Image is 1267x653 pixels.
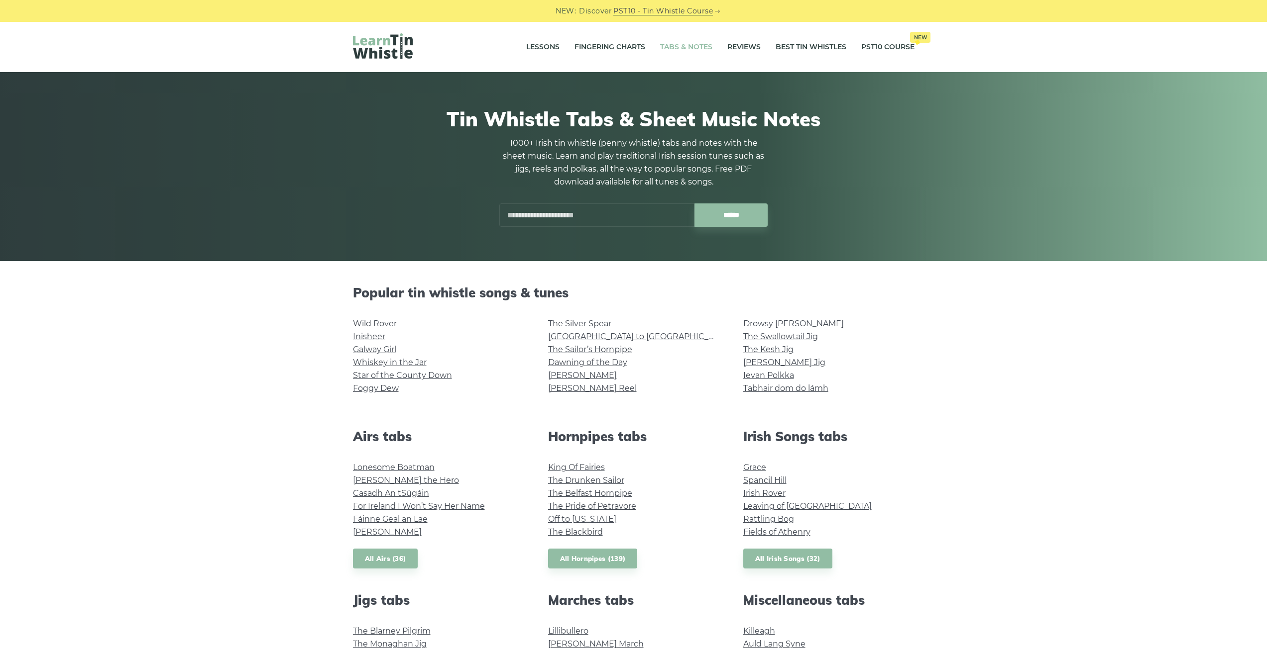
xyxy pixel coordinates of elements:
[548,332,732,341] a: [GEOGRAPHIC_DATA] to [GEOGRAPHIC_DATA]
[548,488,632,498] a: The Belfast Hornpipe
[548,345,632,354] a: The Sailor’s Hornpipe
[743,592,915,608] h2: Miscellaneous tabs
[743,371,794,380] a: Ievan Polkka
[353,475,459,485] a: [PERSON_NAME] the Hero
[353,285,915,300] h2: Popular tin whistle songs & tunes
[548,475,624,485] a: The Drunken Sailor
[548,371,617,380] a: [PERSON_NAME]
[743,626,775,636] a: Killeagh
[353,501,485,511] a: For Ireland I Won’t Say Her Name
[353,332,385,341] a: Inisheer
[548,527,603,537] a: The Blackbird
[743,383,828,393] a: Tabhair dom do lámh
[353,592,524,608] h2: Jigs tabs
[743,639,806,649] a: Auld Lang Syne
[776,35,846,60] a: Best Tin Whistles
[743,463,766,472] a: Grace
[743,488,786,498] a: Irish Rover
[353,463,435,472] a: Lonesome Boatman
[743,319,844,328] a: Drowsy [PERSON_NAME]
[548,592,719,608] h2: Marches tabs
[743,345,794,354] a: The Kesh Jig
[548,429,719,444] h2: Hornpipes tabs
[353,429,524,444] h2: Airs tabs
[548,514,616,524] a: Off to [US_STATE]
[743,501,872,511] a: Leaving of [GEOGRAPHIC_DATA]
[743,475,787,485] a: Spancil Hill
[743,332,818,341] a: The Swallowtail Jig
[743,358,825,367] a: [PERSON_NAME] Jig
[548,319,611,328] a: The Silver Spear
[743,527,810,537] a: Fields of Athenry
[743,514,794,524] a: Rattling Bog
[910,32,930,43] span: New
[353,358,427,367] a: Whiskey in the Jar
[548,549,638,569] a: All Hornpipes (139)
[353,319,397,328] a: Wild Rover
[353,626,431,636] a: The Blarney Pilgrim
[861,35,915,60] a: PST10 CourseNew
[743,429,915,444] h2: Irish Songs tabs
[353,345,396,354] a: Galway Girl
[526,35,560,60] a: Lessons
[353,527,422,537] a: [PERSON_NAME]
[548,626,588,636] a: Lillibullero
[353,549,418,569] a: All Airs (36)
[353,371,452,380] a: Star of the County Down
[548,639,644,649] a: [PERSON_NAME] March
[353,488,429,498] a: Casadh An tSúgáin
[548,463,605,472] a: King Of Fairies
[353,514,428,524] a: Fáinne Geal an Lae
[353,383,399,393] a: Foggy Dew
[353,639,427,649] a: The Monaghan Jig
[353,33,413,59] img: LearnTinWhistle.com
[548,358,627,367] a: Dawning of the Day
[353,107,915,131] h1: Tin Whistle Tabs & Sheet Music Notes
[660,35,712,60] a: Tabs & Notes
[727,35,761,60] a: Reviews
[499,137,768,188] p: 1000+ Irish tin whistle (penny whistle) tabs and notes with the sheet music. Learn and play tradi...
[743,549,832,569] a: All Irish Songs (32)
[575,35,645,60] a: Fingering Charts
[548,383,637,393] a: [PERSON_NAME] Reel
[548,501,636,511] a: The Pride of Petravore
